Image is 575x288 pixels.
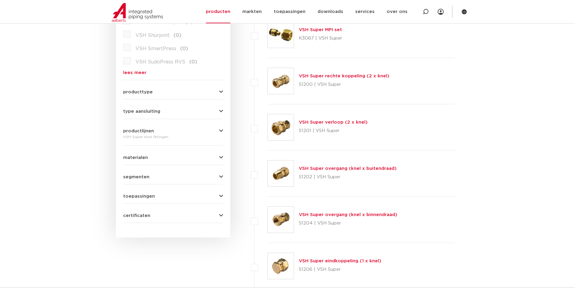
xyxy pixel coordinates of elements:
[174,33,181,38] span: (0)
[299,259,381,263] a: VSH Super eindkoppeling (1 x knel)
[123,70,223,75] a: lees meer
[123,129,154,133] span: productlijnen
[299,120,368,125] a: VSH Super verloop (2 x knel)
[299,166,397,171] a: VSH Super overgang (knel x buitendraad)
[123,90,153,94] span: producttype
[123,175,223,179] button: segmenten
[136,60,185,64] span: VSH SudoPress RVS
[123,155,148,160] span: materialen
[268,160,294,186] img: Thumbnail for VSH Super overgang (knel x buitendraad)
[299,218,397,228] p: S1204 | VSH Super
[123,213,150,218] span: certificaten
[123,155,223,160] button: materialen
[123,129,223,133] button: productlijnen
[123,194,155,199] span: toepassingen
[123,109,160,114] span: type aansluiting
[123,109,223,114] button: type aansluiting
[136,46,176,51] span: VSH SmartPress
[123,175,149,179] span: segmenten
[299,80,389,89] p: S1200 | VSH Super
[123,133,223,141] div: VSH Super Knel fittingen
[180,46,188,51] span: (0)
[299,265,381,274] p: S1206 | VSH Super
[299,172,397,182] p: S1202 | VSH Super
[123,194,223,199] button: toepassingen
[123,90,223,94] button: producttype
[268,22,294,48] img: Thumbnail for VSH Super MPI set
[299,28,342,32] a: VSH Super MPI set
[268,253,294,279] img: Thumbnail for VSH Super eindkoppeling (1 x knel)
[299,74,389,78] a: VSH Super rechte koppeling (2 x knel)
[299,212,397,217] a: VSH Super overgang (knel x binnendraad)
[123,213,223,218] button: certificaten
[299,34,342,43] p: K3067 | VSH Super
[268,68,294,94] img: Thumbnail for VSH Super rechte koppeling (2 x knel)
[189,60,197,64] span: (0)
[268,114,294,140] img: Thumbnail for VSH Super verloop (2 x knel)
[268,207,294,233] img: Thumbnail for VSH Super overgang (knel x binnendraad)
[136,33,170,38] span: VSH Shurjoint
[299,126,368,136] p: S1201 | VSH Super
